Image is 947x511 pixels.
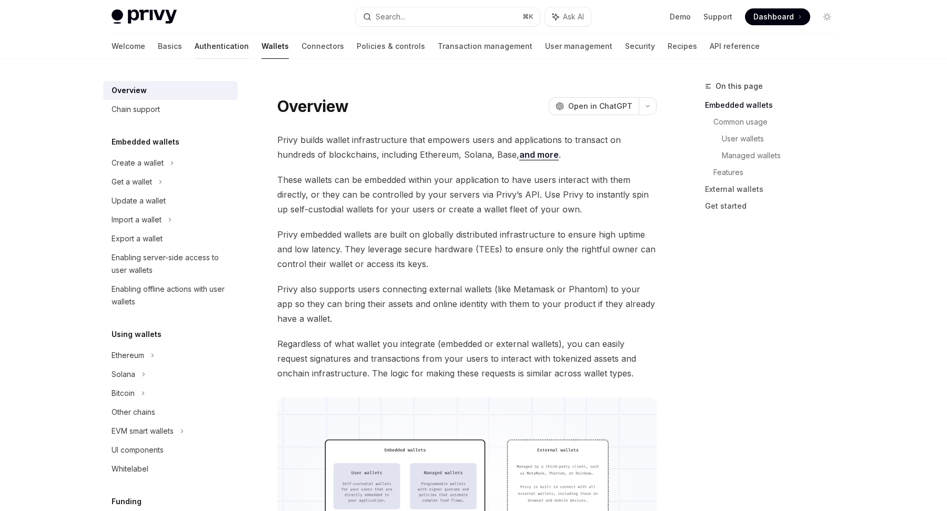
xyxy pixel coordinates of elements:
a: Basics [158,34,182,59]
div: Ethereum [112,349,144,362]
a: Export a wallet [103,229,238,248]
a: Recipes [668,34,697,59]
button: Ask AI [545,7,591,26]
a: API reference [710,34,760,59]
button: Search...⌘K [356,7,540,26]
a: Update a wallet [103,191,238,210]
div: Enabling offline actions with user wallets [112,283,231,308]
span: Privy builds wallet infrastructure that empowers users and applications to transact on hundreds o... [277,132,657,162]
h5: Using wallets [112,328,162,341]
a: Security [625,34,655,59]
span: Privy embedded wallets are built on globally distributed infrastructure to ensure high uptime and... [277,227,657,271]
a: Common usage [713,114,844,130]
a: Managed wallets [722,147,844,164]
div: Solana [112,368,135,381]
a: Dashboard [745,8,810,25]
span: ⌘ K [522,13,533,21]
div: Import a wallet [112,213,162,226]
span: Open in ChatGPT [568,101,632,111]
span: Regardless of what wallet you integrate (embedded or external wallets), you can easily request si... [277,336,657,381]
div: Enabling server-side access to user wallets [112,251,231,277]
button: Toggle dark mode [819,8,835,25]
div: Export a wallet [112,232,163,245]
div: Overview [112,84,147,97]
a: and more [519,149,559,160]
span: These wallets can be embedded within your application to have users interact with them directly, ... [277,172,657,217]
div: Update a wallet [112,195,166,207]
h5: Funding [112,495,142,508]
div: Create a wallet [112,157,164,169]
a: Wallets [261,34,289,59]
a: Enabling server-side access to user wallets [103,248,238,280]
img: light logo [112,9,177,24]
span: Dashboard [753,12,794,22]
a: Support [703,12,732,22]
div: Bitcoin [112,387,135,400]
h1: Overview [277,97,348,116]
a: Chain support [103,100,238,119]
a: Transaction management [438,34,532,59]
span: Ask AI [563,12,584,22]
a: User wallets [722,130,844,147]
div: Other chains [112,406,155,418]
div: EVM smart wallets [112,425,174,437]
a: Policies & controls [357,34,425,59]
a: External wallets [705,181,844,198]
a: User management [545,34,612,59]
a: Welcome [112,34,145,59]
span: On this page [716,80,763,93]
a: Overview [103,81,238,100]
a: Whitelabel [103,459,238,478]
button: Open in ChatGPT [549,97,639,115]
div: Get a wallet [112,176,152,188]
div: Search... [376,11,405,23]
div: Chain support [112,103,160,116]
a: UI components [103,441,238,459]
a: Connectors [301,34,344,59]
a: Features [713,164,844,181]
div: UI components [112,444,164,456]
a: Embedded wallets [705,97,844,114]
span: Privy also supports users connecting external wallets (like Metamask or Phantom) to your app so t... [277,282,657,326]
a: Authentication [195,34,249,59]
a: Other chains [103,403,238,422]
a: Get started [705,198,844,214]
a: Demo [670,12,691,22]
div: Whitelabel [112,463,148,475]
h5: Embedded wallets [112,136,179,148]
a: Enabling offline actions with user wallets [103,280,238,311]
